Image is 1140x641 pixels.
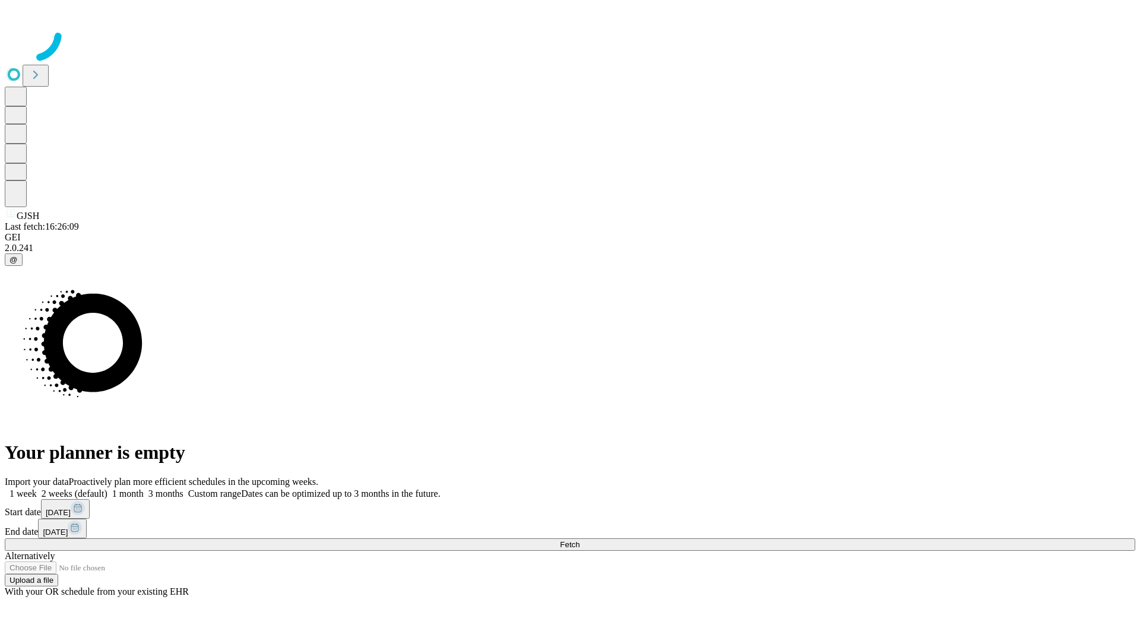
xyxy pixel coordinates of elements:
[188,488,241,499] span: Custom range
[5,551,55,561] span: Alternatively
[5,586,189,596] span: With your OR schedule from your existing EHR
[241,488,440,499] span: Dates can be optimized up to 3 months in the future.
[5,519,1135,538] div: End date
[9,255,18,264] span: @
[148,488,183,499] span: 3 months
[42,488,107,499] span: 2 weeks (default)
[5,253,23,266] button: @
[43,528,68,537] span: [DATE]
[112,488,144,499] span: 1 month
[5,442,1135,464] h1: Your planner is empty
[5,243,1135,253] div: 2.0.241
[41,499,90,519] button: [DATE]
[9,488,37,499] span: 1 week
[46,508,71,517] span: [DATE]
[17,211,39,221] span: GJSH
[5,574,58,586] button: Upload a file
[5,499,1135,519] div: Start date
[5,221,79,231] span: Last fetch: 16:26:09
[5,232,1135,243] div: GEI
[5,538,1135,551] button: Fetch
[38,519,87,538] button: [DATE]
[560,540,579,549] span: Fetch
[5,477,69,487] span: Import your data
[69,477,318,487] span: Proactively plan more efficient schedules in the upcoming weeks.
